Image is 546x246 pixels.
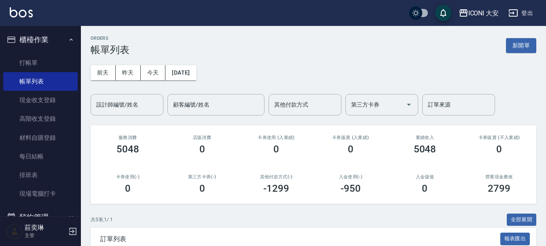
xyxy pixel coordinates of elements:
h2: ORDERS [91,36,129,41]
button: save [435,5,451,21]
button: 登出 [505,6,536,21]
h2: 店販消費 [175,135,230,140]
h3: 0 [199,143,205,155]
a: 現場電腦打卡 [3,184,78,203]
a: 排班表 [3,166,78,184]
h2: 卡券販賣 (入業績) [323,135,378,140]
h2: 營業現金應收 [472,174,527,180]
a: 帳單列表 [3,72,78,91]
h3: 0 [422,183,427,194]
h3: 0 [496,143,502,155]
button: ICONI 大安 [455,5,502,21]
button: 預約管理 [3,207,78,228]
h3: 0 [125,183,131,194]
button: 新開單 [506,38,536,53]
h3: 2799 [488,183,510,194]
h3: 服務消費 [100,135,155,140]
h3: 帳單列表 [91,44,129,56]
h2: 其他付款方式(-) [249,174,304,180]
h3: 0 [273,143,279,155]
p: 共 5 筆, 1 / 1 [91,216,113,223]
img: Person [6,223,23,240]
p: 主管 [25,232,66,239]
h2: 業績收入 [398,135,453,140]
h2: 卡券販賣 (不入業績) [472,135,527,140]
a: 現金收支登錄 [3,91,78,109]
a: 新開單 [506,41,536,49]
a: 材料自購登錄 [3,128,78,147]
button: 前天 [91,65,116,80]
button: 全部展開 [507,214,537,226]
h2: 卡券使用(-) [100,174,155,180]
h5: 莊奕琳 [25,224,66,232]
h3: 5048 [414,143,436,155]
h2: 第三方卡券(-) [175,174,230,180]
button: 昨天 [116,65,141,80]
h3: 0 [348,143,353,155]
button: Open [402,98,415,111]
img: Logo [10,7,33,17]
button: 報表匯出 [500,233,530,245]
h3: 5048 [116,143,139,155]
span: 訂單列表 [100,235,500,243]
h3: -1299 [263,183,289,194]
a: 打帳單 [3,53,78,72]
a: 高階收支登錄 [3,109,78,128]
button: [DATE] [165,65,196,80]
h2: 入金使用(-) [323,174,378,180]
h3: -950 [341,183,361,194]
button: 櫃檯作業 [3,29,78,50]
a: 報表匯出 [500,235,530,242]
div: ICONI 大安 [468,8,499,18]
button: 今天 [141,65,166,80]
h3: 0 [199,183,205,194]
h2: 卡券使用 (入業績) [249,135,304,140]
h2: 入金儲值 [398,174,453,180]
a: 每日結帳 [3,147,78,166]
